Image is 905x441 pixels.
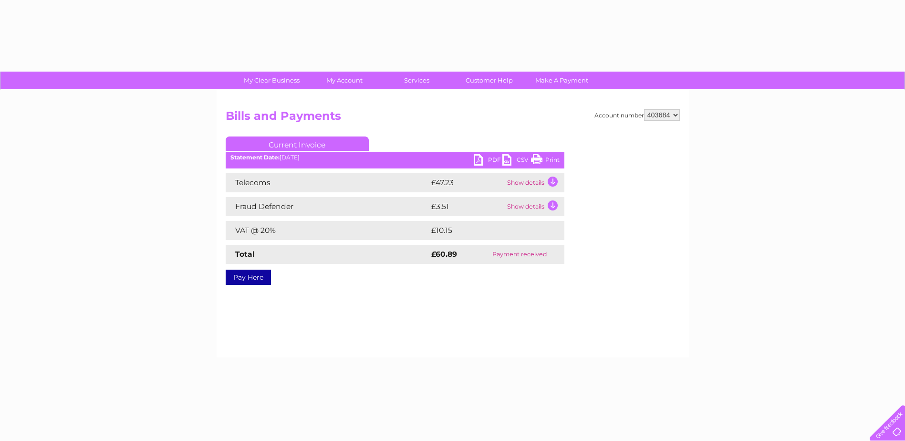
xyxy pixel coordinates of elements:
td: £10.15 [429,221,543,240]
h2: Bills and Payments [226,109,680,127]
div: [DATE] [226,154,564,161]
a: Current Invoice [226,136,369,151]
a: Pay Here [226,270,271,285]
a: Customer Help [450,72,529,89]
a: Make A Payment [522,72,601,89]
b: Statement Date: [230,154,280,161]
td: Show details [505,173,564,192]
a: PDF [474,154,502,168]
a: Services [377,72,456,89]
td: Telecoms [226,173,429,192]
a: Print [531,154,560,168]
td: VAT @ 20% [226,221,429,240]
strong: £60.89 [431,250,457,259]
strong: Total [235,250,255,259]
div: Account number [594,109,680,121]
td: £47.23 [429,173,505,192]
td: Show details [505,197,564,216]
a: CSV [502,154,531,168]
td: £3.51 [429,197,505,216]
a: My Account [305,72,384,89]
a: My Clear Business [232,72,311,89]
td: Fraud Defender [226,197,429,216]
td: Payment received [475,245,564,264]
